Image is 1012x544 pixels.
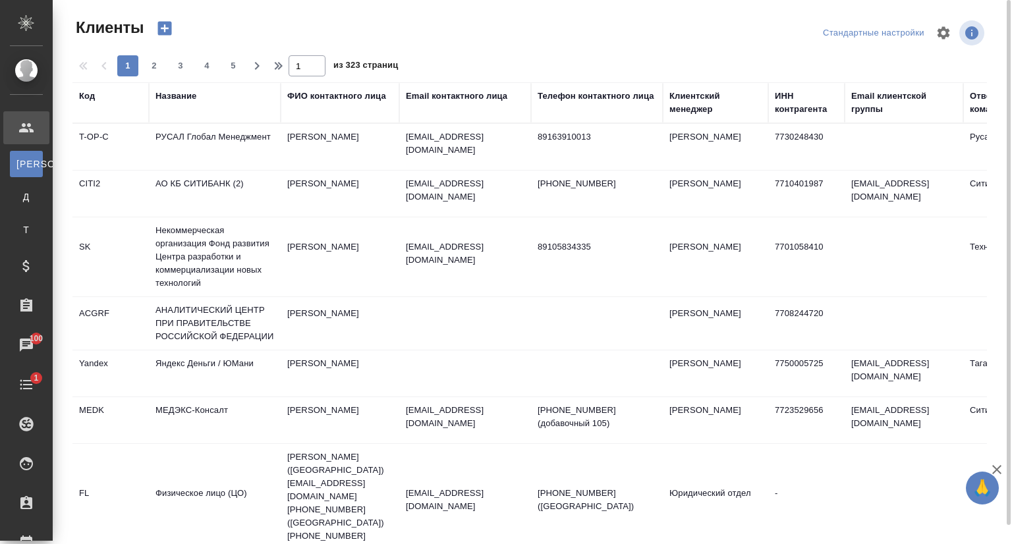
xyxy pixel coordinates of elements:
td: [EMAIL_ADDRESS][DOMAIN_NAME] [845,171,963,217]
p: [EMAIL_ADDRESS][DOMAIN_NAME] [406,240,524,267]
span: 4 [196,59,217,72]
span: 🙏 [971,474,994,502]
span: из 323 страниц [333,57,398,76]
td: 7750005725 [768,350,845,396]
div: Клиентский менеджер [669,90,762,116]
a: Д [10,184,43,210]
span: [PERSON_NAME] [16,157,36,171]
span: Т [16,223,36,236]
td: 7710401987 [768,171,845,217]
p: [EMAIL_ADDRESS][DOMAIN_NAME] [406,487,524,513]
a: 100 [3,329,49,362]
div: ИНН контрагента [775,90,838,116]
div: Email контактного лица [406,90,507,103]
span: 100 [22,332,51,345]
span: Клиенты [72,17,144,38]
td: Некоммерческая организация Фонд развития Центра разработки и коммерциализации новых технологий [149,217,281,296]
span: Посмотреть информацию [959,20,987,45]
p: [PHONE_NUMBER] [538,177,656,190]
span: 1 [26,371,46,385]
span: 3 [170,59,191,72]
td: 7723529656 [768,397,845,443]
td: [PERSON_NAME] [663,124,768,170]
span: 2 [144,59,165,72]
td: MEDK [72,397,149,443]
div: split button [820,23,928,43]
td: T-OP-C [72,124,149,170]
td: ACGRF [72,300,149,346]
td: 7701058410 [768,234,845,280]
span: Д [16,190,36,204]
p: [EMAIL_ADDRESS][DOMAIN_NAME] [406,404,524,430]
button: 5 [223,55,244,76]
td: [PERSON_NAME] [663,171,768,217]
td: CITI2 [72,171,149,217]
td: Физическое лицо (ЦО) [149,480,281,526]
p: 89163910013 [538,130,656,144]
a: 1 [3,368,49,401]
p: [PHONE_NUMBER] ([GEOGRAPHIC_DATA]) [538,487,656,513]
td: [PERSON_NAME] [663,234,768,280]
a: [PERSON_NAME] [10,151,43,177]
div: Код [79,90,95,103]
td: 7730248430 [768,124,845,170]
span: Настроить таблицу [928,17,959,49]
td: [PERSON_NAME] [281,234,399,280]
td: АНАЛИТИЧЕСКИЙ ЦЕНТР ПРИ ПРАВИТЕЛЬСТВЕ РОССИЙСКОЙ ФЕДЕРАЦИИ [149,297,281,350]
td: [PERSON_NAME] [663,300,768,346]
td: SK [72,234,149,280]
td: РУСАЛ Глобал Менеджмент [149,124,281,170]
td: [PERSON_NAME] [663,397,768,443]
a: Т [10,217,43,243]
td: 7708244720 [768,300,845,346]
button: 3 [170,55,191,76]
td: Юридический отдел [663,480,768,526]
span: 5 [223,59,244,72]
button: 4 [196,55,217,76]
p: 89105834335 [538,240,656,254]
div: Email клиентской группы [851,90,957,116]
td: [PERSON_NAME] [663,350,768,396]
div: ФИО контактного лица [287,90,386,103]
td: FL [72,480,149,526]
td: МЕДЭКС-Консалт [149,397,281,443]
td: Яндекс Деньги / ЮМани [149,350,281,396]
td: [PERSON_NAME] [281,350,399,396]
td: [PERSON_NAME] [281,397,399,443]
td: - [768,480,845,526]
td: [PERSON_NAME] [281,124,399,170]
button: Создать [149,17,181,40]
p: [PHONE_NUMBER] (добавочный 105) [538,404,656,430]
td: [EMAIL_ADDRESS][DOMAIN_NAME] [845,350,963,396]
button: 2 [144,55,165,76]
td: Yandex [72,350,149,396]
td: [PERSON_NAME] [281,300,399,346]
td: [EMAIL_ADDRESS][DOMAIN_NAME] [845,397,963,443]
td: [PERSON_NAME] [281,171,399,217]
p: [EMAIL_ADDRESS][DOMAIN_NAME] [406,130,524,157]
div: Название [155,90,196,103]
p: [EMAIL_ADDRESS][DOMAIN_NAME] [406,177,524,204]
button: 🙏 [966,472,999,504]
td: АО КБ СИТИБАНК (2) [149,171,281,217]
div: Телефон контактного лица [538,90,654,103]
